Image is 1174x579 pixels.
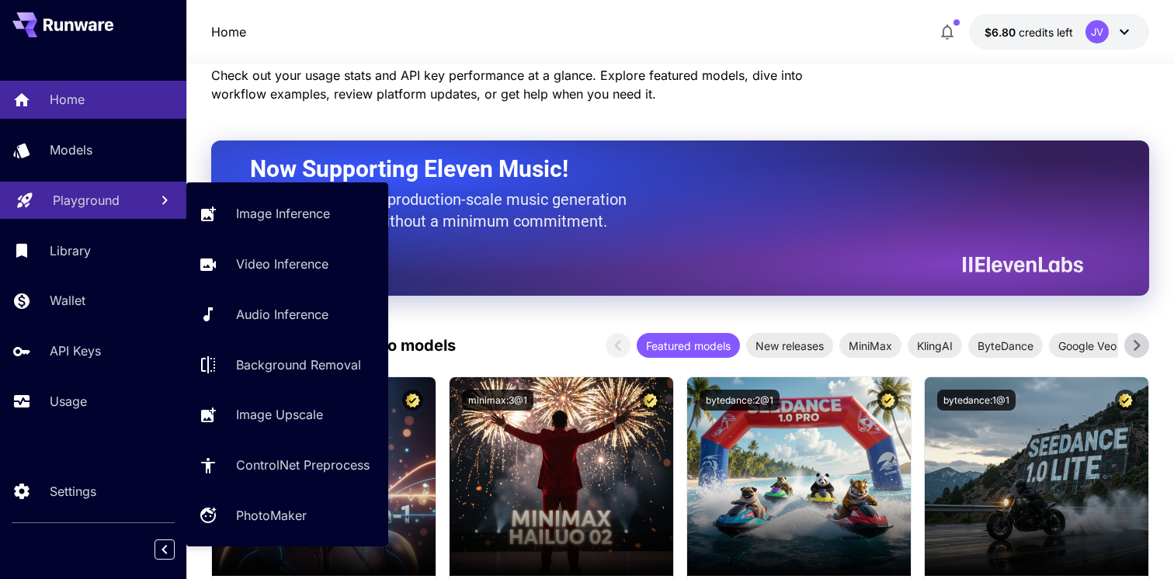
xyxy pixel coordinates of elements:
a: Image Upscale [186,396,388,434]
span: KlingAI [908,338,962,354]
button: bytedance:2@1 [700,390,780,411]
button: Certified Model – Vetted for best performance and includes a commercial license. [1115,390,1136,411]
p: Home [50,90,85,109]
h2: Now Supporting Eleven Music! [250,154,1072,184]
p: Image Inference [236,204,330,223]
span: credits left [1019,26,1073,39]
p: Background Removal [236,355,361,374]
p: Image Upscale [236,405,323,424]
button: minimax:3@1 [462,390,533,411]
p: Video Inference [236,255,328,273]
p: Library [50,241,91,260]
span: ByteDance [968,338,1043,354]
p: Models [50,140,92,159]
span: $6.80 [985,26,1019,39]
p: Audio Inference [236,305,328,324]
div: JV [1085,20,1109,43]
div: $6.7989 [985,24,1073,40]
button: Collapse sidebar [155,539,175,560]
button: Certified Model – Vetted for best performance and includes a commercial license. [877,390,898,411]
p: Wallet [50,291,85,310]
p: API Keys [50,342,101,360]
span: Google Veo [1049,338,1126,354]
button: $6.7989 [969,14,1149,50]
span: New releases [746,338,833,354]
p: ControlNet Preprocess [236,456,370,474]
a: Background Removal [186,345,388,383]
img: alt [925,377,1148,576]
p: Home [211,23,246,41]
span: MiniMax [839,338,901,354]
a: PhotoMaker [186,497,388,535]
a: Video Inference [186,245,388,283]
p: PhotoMaker [236,506,307,525]
a: Image Inference [186,195,388,233]
nav: breadcrumb [211,23,246,41]
button: Certified Model – Vetted for best performance and includes a commercial license. [640,390,661,411]
p: Usage [50,392,87,411]
p: Settings [50,482,96,501]
a: Audio Inference [186,296,388,334]
span: Featured models [637,338,740,354]
button: Certified Model – Vetted for best performance and includes a commercial license. [402,390,423,411]
img: alt [450,377,673,576]
p: The only way to get production-scale music generation from Eleven Labs without a minimum commitment. [250,189,638,232]
a: ControlNet Preprocess [186,446,388,484]
p: Playground [53,191,120,210]
img: alt [687,377,911,576]
button: bytedance:1@1 [937,390,1016,411]
span: Check out your usage stats and API key performance at a glance. Explore featured models, dive int... [211,68,803,102]
div: Collapse sidebar [166,536,186,563]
